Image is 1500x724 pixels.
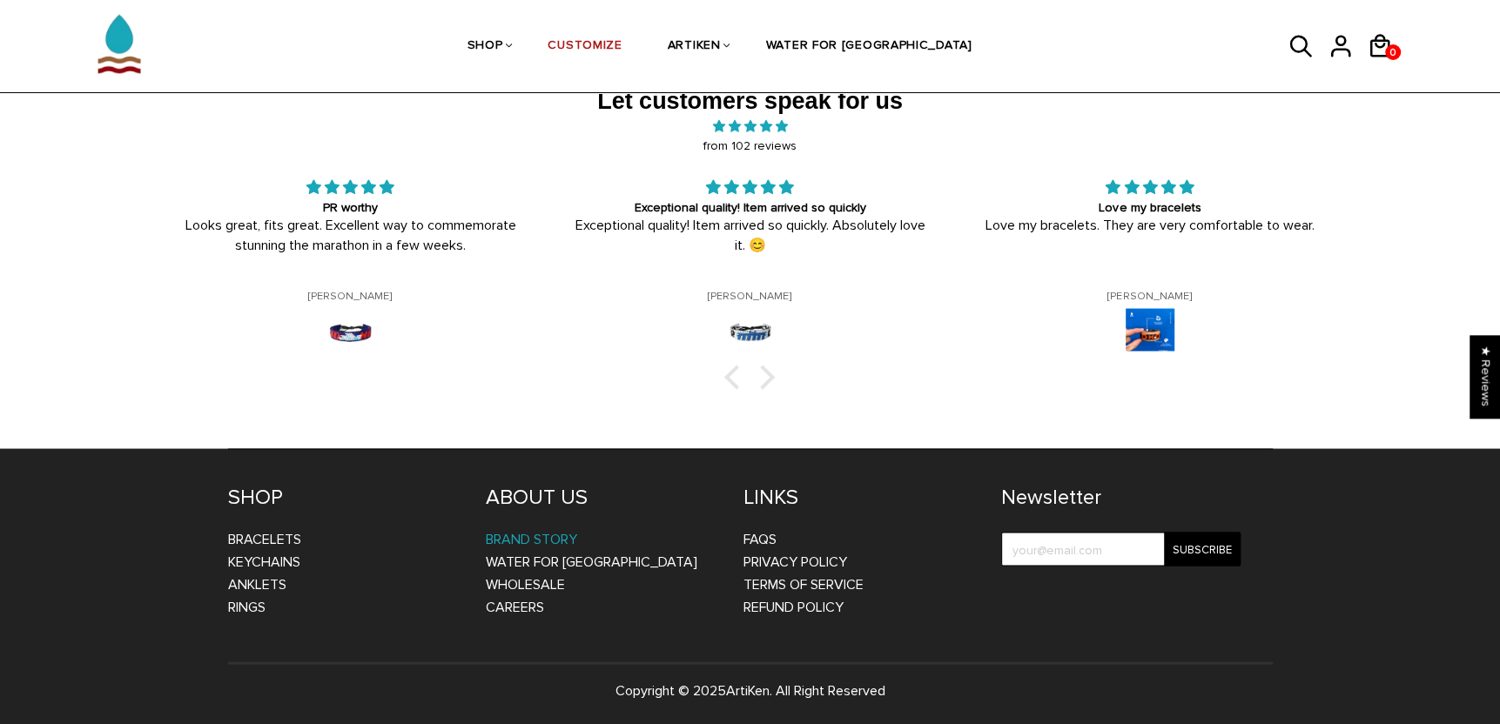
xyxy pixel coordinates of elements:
a: CUSTOMIZE [548,1,622,93]
a: ARTIKEN [668,1,721,93]
div: PR worthy [172,198,529,216]
a: ArtiKen [726,681,770,699]
a: Bracelets [228,530,301,547]
div: 5 stars [971,177,1328,198]
a: Rings [228,598,266,615]
a: Refund Policy [743,598,844,615]
p: Love my bracelets. They are very comfortable to wear. [971,215,1328,234]
h4: LINKS [743,484,975,510]
h4: SHOP [228,484,460,510]
a: CAREERS [486,598,544,615]
p: Looks great, fits great. Excellent way to commemorate stunning the marathon in a few weeks. [172,215,529,254]
div: 5 stars [172,177,529,198]
div: [PERSON_NAME] [971,290,1328,303]
a: WATER FOR [GEOGRAPHIC_DATA] [766,1,972,93]
input: your@email.com [1001,532,1241,566]
span: from 102 reviews [150,136,1349,156]
div: [PERSON_NAME] [172,290,529,303]
h4: ABOUT US [486,484,717,510]
div: [PERSON_NAME] [571,290,929,303]
img: Berlin 2025 [726,308,775,357]
a: WHOLESALE [486,575,565,593]
a: Anklets [228,575,286,593]
div: Click to open Judge.me floating reviews tab [1470,335,1500,418]
a: 0 [1385,44,1401,60]
a: SHOP [467,1,503,93]
a: Terms of Service [743,575,864,593]
span: 4.91 stars [150,116,1349,137]
a: Privacy Policy [743,553,847,570]
span: 0 [1385,42,1401,64]
img: Customize Your Own [1126,308,1174,357]
a: FAQs [743,530,777,547]
img: Sydney 2025 [326,308,375,357]
a: WATER FOR [GEOGRAPHIC_DATA] [486,553,697,570]
input: Subscribe [1164,532,1241,566]
p: Copyright © 2025 . All Right Reserved [228,679,1273,701]
div: 5 stars [571,177,929,198]
p: Exceptional quality! Item arrived so quickly. Absolutely love it. 😊 [571,215,929,254]
h2: Let customers speak for us [150,86,1349,116]
div: Love my bracelets [971,198,1328,216]
a: BRAND STORY [486,530,577,547]
a: Keychains [228,553,300,570]
h4: Newsletter [1001,484,1241,510]
div: Exceptional quality! Item arrived so quickly [571,198,929,216]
